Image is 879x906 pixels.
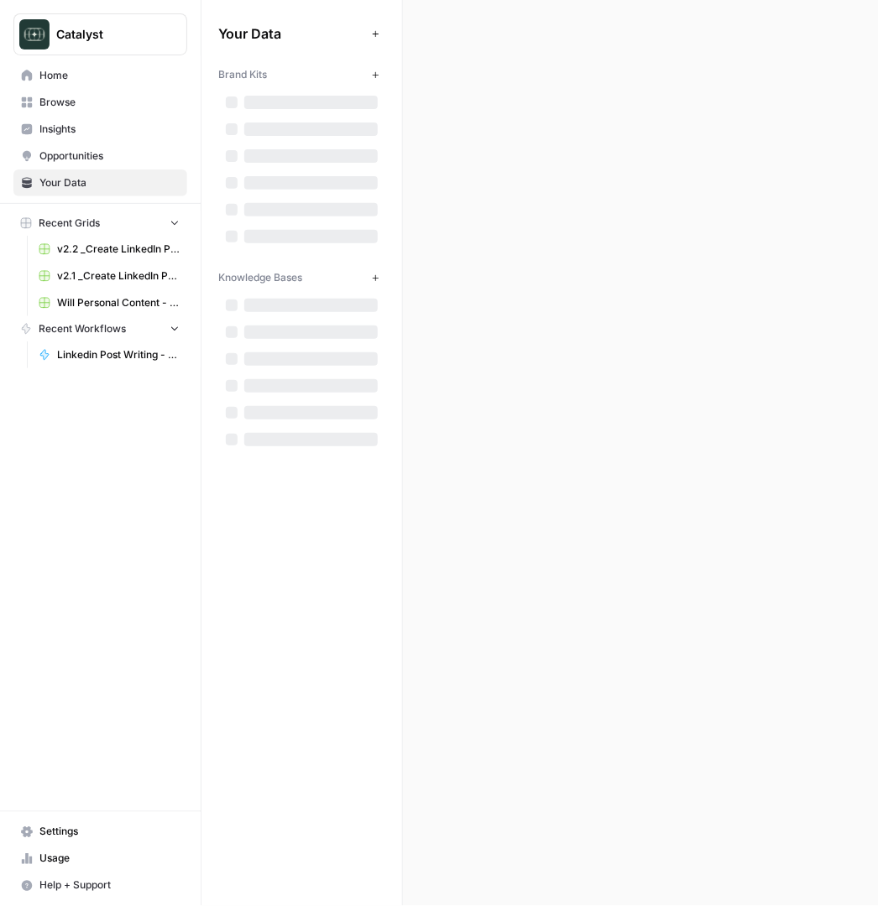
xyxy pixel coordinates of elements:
a: Settings [13,819,187,846]
span: Opportunities [39,148,180,164]
span: Recent Workflows [39,321,126,336]
a: Home [13,62,187,89]
span: Linkedin Post Writing - [DATE] [57,347,180,362]
span: Insights [39,122,180,137]
a: Usage [13,846,187,872]
button: Help + Support [13,872,187,899]
span: Recent Grids [39,216,100,231]
a: Opportunities [13,143,187,169]
span: Your Data [39,175,180,190]
button: Workspace: Catalyst [13,13,187,55]
a: v2.2 _Create LinkedIn Posts from Template - powersteps Grid [31,236,187,263]
button: Recent Grids [13,211,187,236]
span: Home [39,68,180,83]
span: Browse [39,95,180,110]
span: v2.1 _Create LinkedIn Posts from Template Grid [57,268,180,284]
img: Catalyst Logo [19,19,50,49]
span: Knowledge Bases [218,270,302,285]
a: v2.1 _Create LinkedIn Posts from Template Grid [31,263,187,289]
a: Will Personal Content - [DATE] [31,289,187,316]
a: Browse [13,89,187,116]
a: Insights [13,116,187,143]
button: Recent Workflows [13,316,187,341]
span: Your Data [218,23,365,44]
span: Usage [39,851,180,867]
span: Brand Kits [218,67,267,82]
span: Settings [39,825,180,840]
span: Help + Support [39,878,180,893]
a: Linkedin Post Writing - [DATE] [31,341,187,368]
span: Catalyst [56,26,158,43]
span: v2.2 _Create LinkedIn Posts from Template - powersteps Grid [57,242,180,257]
span: Will Personal Content - [DATE] [57,295,180,310]
a: Your Data [13,169,187,196]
